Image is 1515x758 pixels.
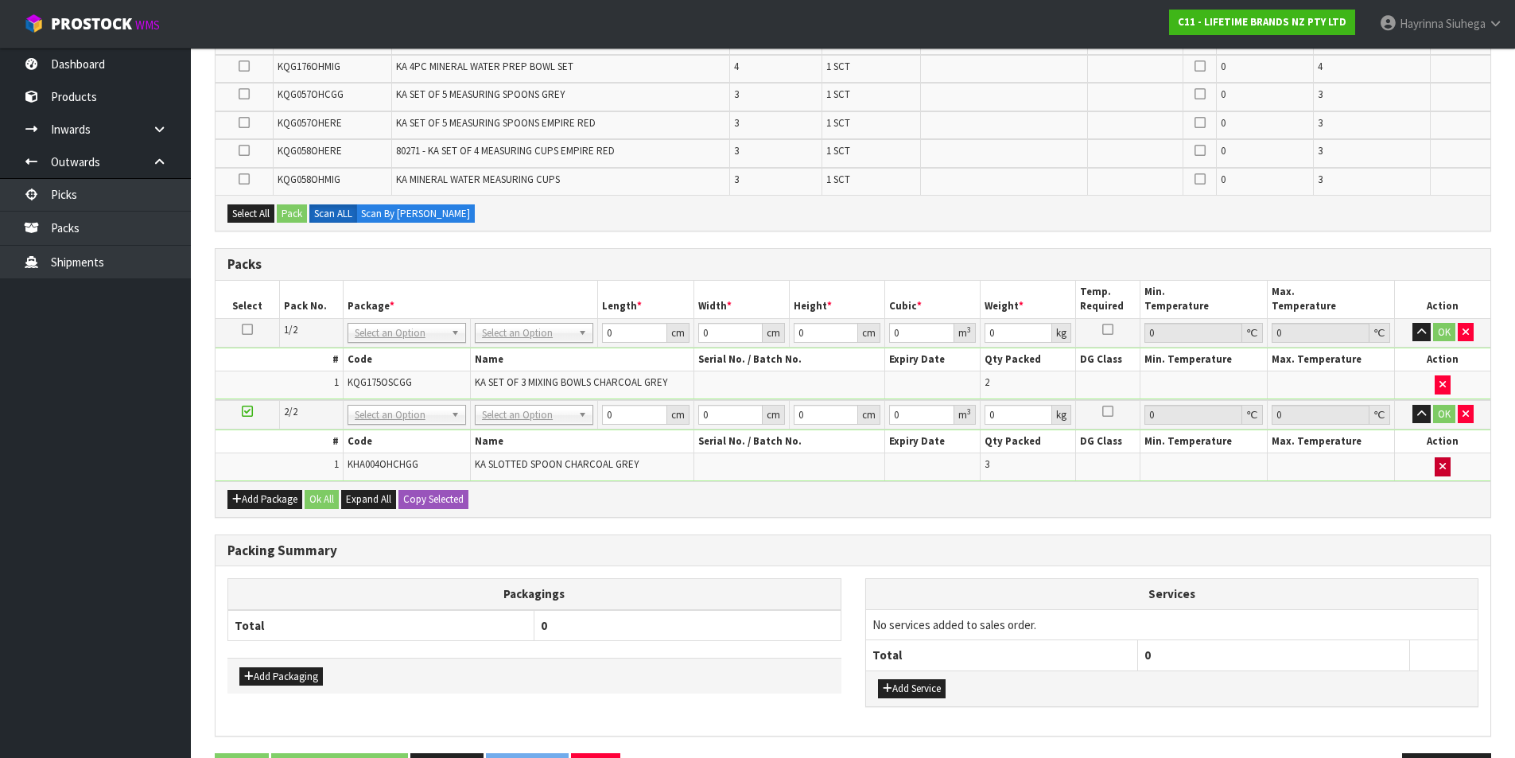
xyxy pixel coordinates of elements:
span: 2/2 [284,405,297,418]
div: kg [1052,323,1071,343]
span: KHA004OHCHGG [348,457,418,471]
th: Cubic [885,281,981,318]
span: 0 [1144,647,1151,663]
button: Select All [227,204,274,224]
th: Serial No. / Batch No. [693,348,884,371]
th: Name [471,348,694,371]
th: # [216,348,343,371]
div: ℃ [1242,405,1263,425]
span: Select an Option [355,324,445,343]
th: Expiry Date [885,348,981,371]
span: 0 [1221,87,1226,101]
th: Max. Temperature [1267,348,1394,371]
button: Copy Selected [398,490,468,509]
span: Siuhega [1446,16,1486,31]
div: ℃ [1369,323,1390,343]
span: KA MINERAL WATER MEASURING CUPS [396,173,560,186]
span: 1 SCT [826,87,850,101]
th: Expiry Date [885,430,981,453]
span: 0 [1221,60,1226,73]
div: cm [763,405,785,425]
th: Serial No. / Batch No. [693,430,884,453]
div: ℃ [1369,405,1390,425]
span: 3 [1318,144,1323,157]
span: Hayrinna [1400,16,1443,31]
span: 3 [734,87,739,101]
th: Name [471,430,694,453]
span: 1 [334,375,339,389]
span: KA SLOTTED SPOON CHARCOAL GREY [475,457,639,471]
span: 3 [734,144,739,157]
button: OK [1433,323,1455,342]
span: 0 [1221,173,1226,186]
span: KA 4PC MINERAL WATER PREP BOWL SET [396,60,573,73]
span: Select an Option [482,406,572,425]
span: KA SET OF 3 MIXING BOWLS CHARCOAL GREY [475,375,667,389]
th: Total [228,610,534,641]
sup: 3 [967,406,971,417]
span: KQG057OHCGG [278,87,344,101]
th: Qty Packed [981,430,1076,453]
th: Total [866,640,1138,671]
span: KQG058OHERE [278,144,342,157]
span: 4 [1318,60,1323,73]
div: cm [858,405,880,425]
th: DG Class [1076,348,1140,371]
th: Min. Temperature [1140,281,1267,318]
span: 80271 - KA SET OF 4 MEASURING CUPS EMPIRE RED [396,144,615,157]
span: ProStock [51,14,132,34]
span: 3 [1318,173,1323,186]
h3: Packing Summary [227,543,1478,558]
a: C11 - LIFETIME BRANDS NZ PTY LTD [1169,10,1355,35]
th: Code [343,430,470,453]
span: 0 [1221,144,1226,157]
span: 0 [1221,116,1226,130]
th: Length [598,281,693,318]
span: KQG176OHMIG [278,60,340,73]
th: Services [866,579,1478,609]
small: WMS [135,17,160,33]
div: m [954,405,976,425]
span: 3 [734,173,739,186]
span: KQG057OHERE [278,116,342,130]
span: 3 [1318,87,1323,101]
div: cm [667,323,690,343]
th: Weight [981,281,1076,318]
h3: Packs [227,257,1478,272]
span: 1 SCT [826,144,850,157]
span: 1/2 [284,323,297,336]
th: Qty Packed [981,348,1076,371]
th: Max. Temperature [1267,430,1394,453]
span: 1 [334,457,339,471]
span: Expand All [346,492,391,506]
span: 1 SCT [826,173,850,186]
th: Action [1395,281,1490,318]
sup: 3 [967,325,971,335]
label: Scan ALL [309,204,357,224]
span: 1 SCT [826,60,850,73]
span: 3 [734,116,739,130]
th: Code [343,348,470,371]
span: 2 [985,375,989,389]
th: # [216,430,343,453]
th: DG Class [1076,430,1140,453]
th: Temp. Required [1076,281,1140,318]
button: Add Packaging [239,667,323,686]
th: Pack No. [279,281,343,318]
span: KA SET OF 5 MEASURING SPOONS EMPIRE RED [396,116,596,130]
button: Ok All [305,490,339,509]
th: Action [1395,430,1490,453]
strong: C11 - LIFETIME BRANDS NZ PTY LTD [1178,15,1346,29]
span: 4 [734,60,739,73]
span: 3 [985,457,989,471]
div: m [954,323,976,343]
th: Max. Temperature [1267,281,1394,318]
span: KQG175OSCGG [348,375,412,389]
th: Min. Temperature [1140,348,1267,371]
span: Select an Option [482,324,572,343]
th: Width [693,281,789,318]
button: Add Service [878,679,946,698]
div: ℃ [1242,323,1263,343]
button: Expand All [341,490,396,509]
button: Add Package [227,490,302,509]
